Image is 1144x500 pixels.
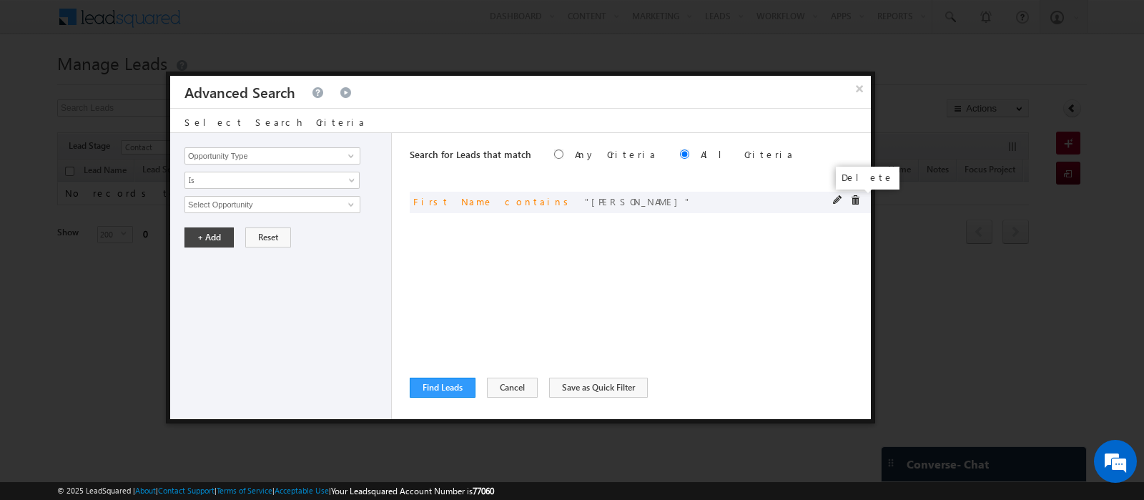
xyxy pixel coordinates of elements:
button: Cancel [487,378,538,398]
a: Contact Support [158,486,214,495]
span: contains [505,195,573,207]
button: Save as Quick Filter [549,378,648,398]
span: First Name [413,195,493,207]
a: Show All Items [340,149,358,163]
span: © 2025 LeadSquared | | | | | [57,484,494,498]
a: Acceptable Use [275,486,329,495]
label: Any Criteria [575,148,657,160]
span: [PERSON_NAME] [585,195,691,207]
button: Reset [245,227,291,247]
input: Type to Search [184,147,360,165]
span: Your Leadsquared Account Number is [331,486,494,496]
button: × [848,76,871,101]
button: + Add [184,227,234,247]
span: Is [185,174,340,187]
span: Search for Leads that match [410,148,531,160]
a: About [135,486,156,495]
a: Terms of Service [217,486,272,495]
h3: Advanced Search [184,76,295,108]
button: Find Leads [410,378,475,398]
input: Type to Search [184,196,360,213]
span: 77060 [473,486,494,496]
label: All Criteria [701,148,794,160]
div: Delete [836,167,899,190]
a: Is [184,172,360,189]
a: Show All Items [340,197,358,212]
span: Select Search Criteria [184,116,366,128]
